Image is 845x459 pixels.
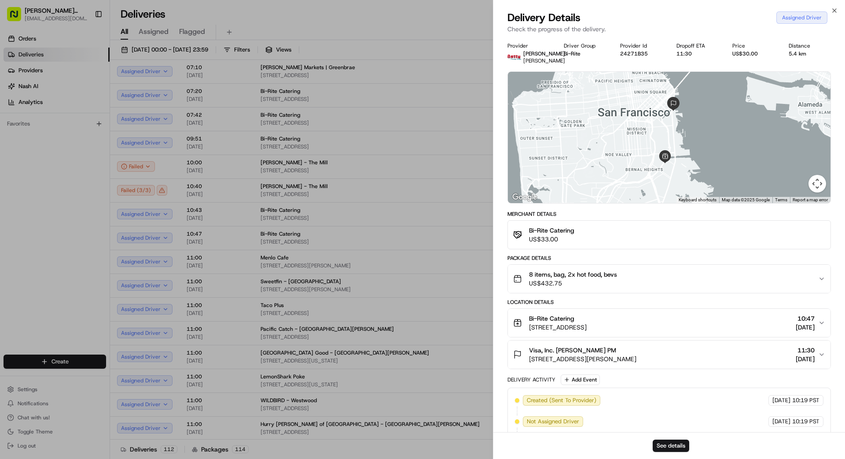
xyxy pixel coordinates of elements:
[793,197,828,202] a: Report a map error
[527,418,579,426] span: Not Assigned Driver
[27,137,49,144] span: bettytllc
[507,255,831,262] div: Package Details
[18,173,67,182] span: Knowledge Base
[9,84,25,100] img: 1736555255976-a54dd68f-1ca7-489b-9aae-adbdc363a1c4
[796,346,815,355] span: 11:30
[789,50,831,57] div: 5.4 km
[796,355,815,363] span: [DATE]
[732,50,775,57] div: US$30.00
[527,396,596,404] span: Created (Sent To Provider)
[529,226,574,235] span: Bi-Rite Catering
[529,323,587,332] span: [STREET_ADDRESS]
[508,341,830,369] button: Visa, Inc. [PERSON_NAME] PM[STREET_ADDRESS][PERSON_NAME]11:30[DATE]
[23,57,145,66] input: Clear
[775,197,787,202] a: Terms
[732,42,775,49] div: Price
[83,173,141,182] span: API Documentation
[564,50,606,57] div: Bi-Rite
[507,25,831,33] p: Check the progress of the delivery.
[18,84,34,100] img: 5e9a9d7314ff4150bce227a61376b483.jpg
[792,396,819,404] span: 10:19 PST
[523,57,565,64] span: [PERSON_NAME]
[676,50,719,57] div: 11:30
[507,376,555,383] div: Delivery Activity
[56,137,77,144] span: 7月31日
[9,35,160,49] p: Welcome 👋
[136,113,160,123] button: See all
[564,42,606,49] div: Driver Group
[508,309,830,337] button: Bi-Rite Catering[STREET_ADDRESS]10:47[DATE]
[529,235,574,244] span: US$33.00
[808,175,826,192] button: Map camera controls
[796,323,815,332] span: [DATE]
[9,9,26,26] img: Nash
[9,128,23,142] img: bettytllc
[722,197,770,202] span: Map data ©2025 Google
[40,93,121,100] div: We're available if you need us!
[796,314,815,323] span: 10:47
[88,195,107,201] span: Pylon
[789,42,831,49] div: Distance
[529,346,616,355] span: Visa, Inc. [PERSON_NAME] PM
[510,192,539,203] a: Open this area in Google Maps (opens a new window)
[676,42,719,49] div: Dropoff ETA
[507,50,522,64] img: betty.jpg
[529,314,574,323] span: Bi-Rite Catering
[653,440,689,452] button: See details
[150,87,160,97] button: Start new chat
[508,265,830,293] button: 8 items, bag, 2x hot food, bevsUS$432.75
[523,50,565,57] span: [PERSON_NAME]
[62,194,107,201] a: Powered byPylon
[507,211,831,218] div: Merchant Details
[71,170,145,185] a: 💻API Documentation
[74,174,81,181] div: 💻
[792,418,819,426] span: 10:19 PST
[40,84,144,93] div: Start new chat
[620,42,662,49] div: Provider Id
[561,374,600,385] button: Add Event
[772,418,790,426] span: [DATE]
[620,50,648,57] button: 24271B35
[9,115,56,122] div: Past conversations
[510,192,539,203] img: Google
[5,170,71,185] a: 📗Knowledge Base
[529,355,636,363] span: [STREET_ADDRESS][PERSON_NAME]
[529,270,617,279] span: 8 items, bag, 2x hot food, bevs
[9,174,16,181] div: 📗
[51,137,54,144] span: •
[679,197,716,203] button: Keyboard shortcuts
[507,299,831,306] div: Location Details
[772,396,790,404] span: [DATE]
[529,279,617,288] span: US$432.75
[507,11,580,25] span: Delivery Details
[507,42,550,49] div: Provider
